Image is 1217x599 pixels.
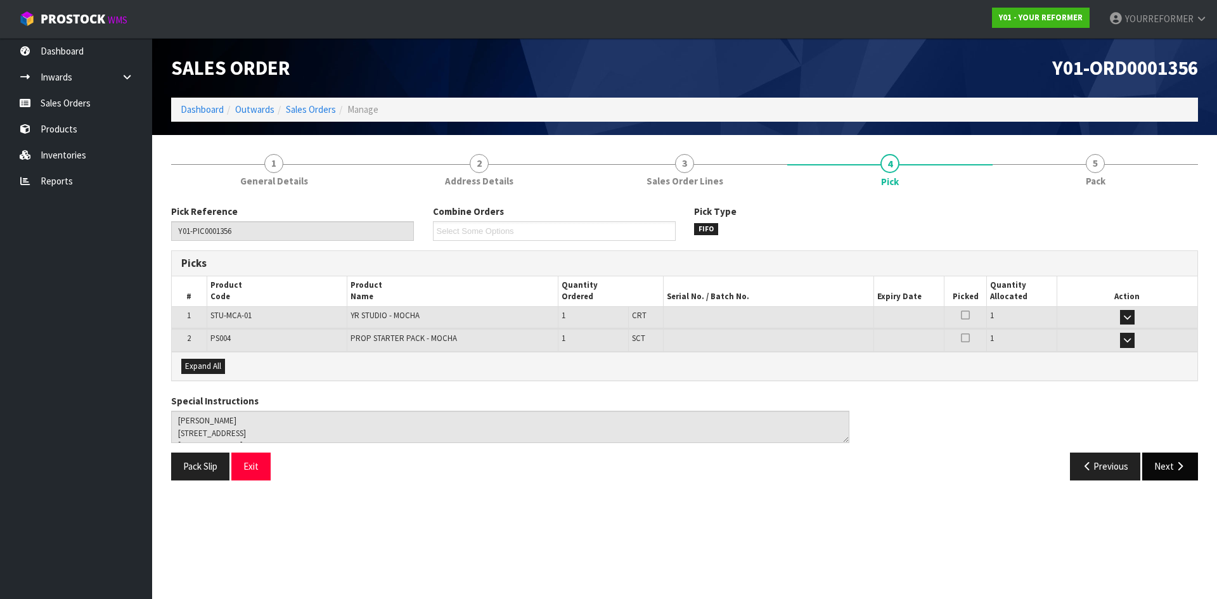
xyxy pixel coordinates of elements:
span: Expand All [185,361,221,371]
span: Picked [953,291,979,302]
span: STU-MCA-01 [210,310,252,321]
label: Combine Orders [433,205,504,218]
span: 1 [187,310,191,321]
span: 2 [470,154,489,173]
span: Address Details [445,174,513,188]
a: Dashboard [181,103,224,115]
h3: Picks [181,257,675,269]
span: Pick [171,195,1198,490]
th: Action [1057,276,1197,306]
span: Manage [347,103,378,115]
span: CRT [632,310,647,321]
span: 5 [1086,154,1105,173]
span: YR STUDIO - MOCHA [351,310,420,321]
span: PS004 [210,333,231,344]
span: 1 [264,154,283,173]
th: Product Name [347,276,558,306]
span: 4 [880,154,899,173]
span: Y01-ORD0001356 [1052,55,1198,81]
span: 2 [187,333,191,344]
span: Pack [1086,174,1105,188]
button: Next [1142,453,1198,480]
span: FIFO [694,223,718,236]
strong: Y01 - YOUR REFORMER [999,12,1083,23]
span: YOURREFORMER [1125,13,1194,25]
th: Serial No. / Batch No. [663,276,873,306]
span: 3 [675,154,694,173]
span: General Details [240,174,308,188]
a: Outwards [235,103,274,115]
span: ProStock [41,11,105,27]
span: 1 [990,333,994,344]
button: Previous [1070,453,1141,480]
span: 1 [562,333,565,344]
label: Pick Reference [171,205,238,218]
span: Sales Order [171,55,290,81]
span: SCT [632,333,645,344]
img: cube-alt.png [19,11,35,27]
button: Pack Slip [171,453,229,480]
th: Expiry Date [874,276,944,306]
label: Special Instructions [171,394,259,408]
button: Expand All [181,359,225,374]
span: 1 [562,310,565,321]
small: WMS [108,14,127,26]
a: Sales Orders [286,103,336,115]
span: Sales Order Lines [647,174,723,188]
span: Pick [881,175,899,188]
span: PROP STARTER PACK - MOCHA [351,333,457,344]
button: Exit [231,453,271,480]
th: Product Code [207,276,347,306]
th: Quantity Allocated [987,276,1057,306]
span: 1 [990,310,994,321]
label: Pick Type [694,205,737,218]
th: Quantity Ordered [558,276,663,306]
th: # [172,276,207,306]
